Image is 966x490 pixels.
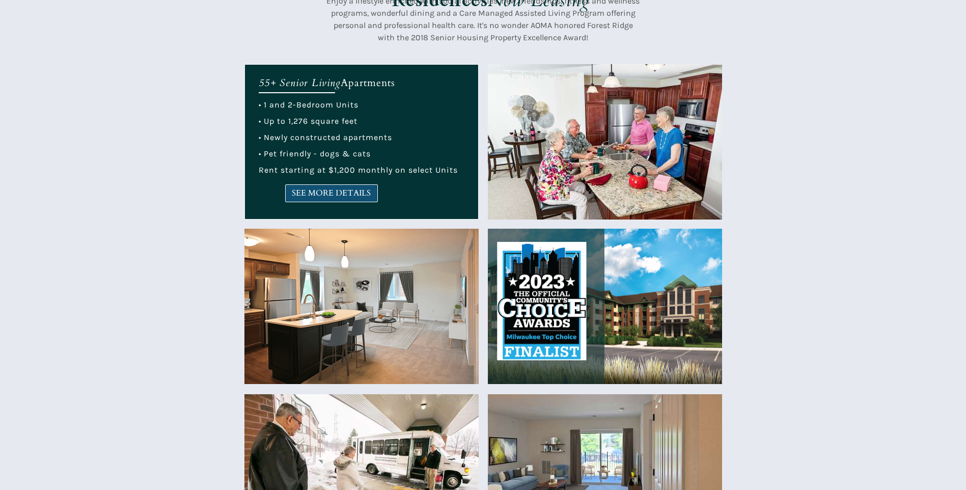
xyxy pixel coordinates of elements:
span: • Newly constructed apartments [259,132,392,142]
span: • 1 and 2-Bedroom Units [259,100,358,110]
a: SEE MORE DETAILS [285,184,378,202]
em: 55+ Senior Living [259,76,341,90]
span: SEE MORE DETAILS [286,188,377,198]
span: • Pet friendly - dogs & cats [259,149,371,158]
span: Rent starting at $1,200 monthly on select Units [259,165,458,175]
span: • Up to 1,276 square feet [259,116,357,126]
span: Apartments [341,76,395,90]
